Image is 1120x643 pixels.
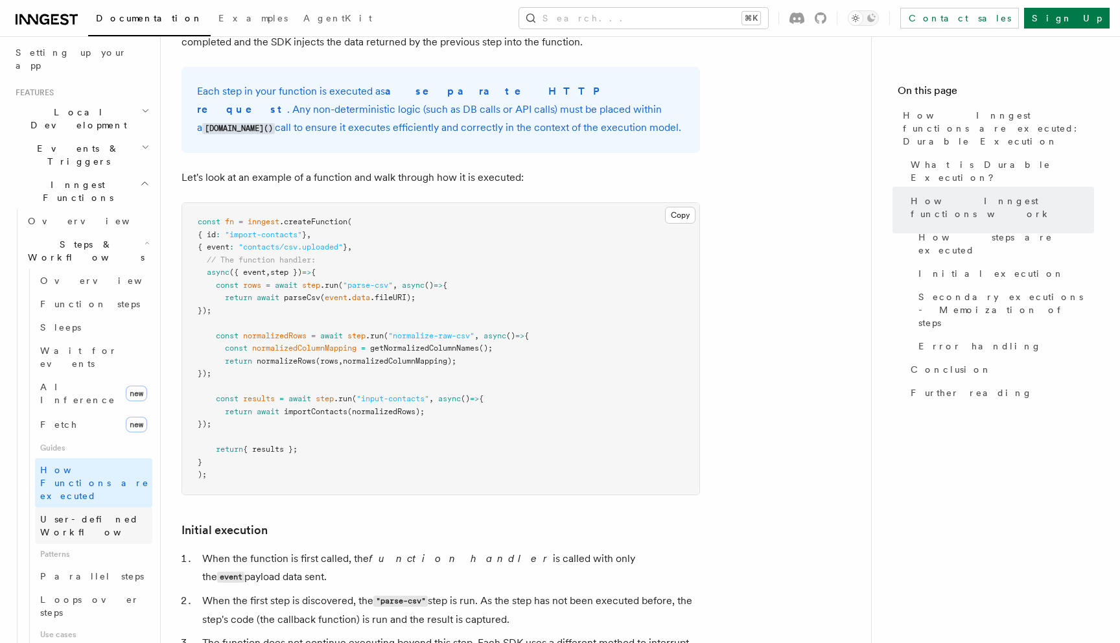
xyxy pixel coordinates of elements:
[198,419,211,428] span: });
[40,322,81,333] span: Sleeps
[347,293,352,302] span: .
[515,331,524,340] span: =>
[911,386,1032,399] span: Further reading
[913,262,1094,285] a: Initial execution
[16,47,127,71] span: Setting up your app
[10,142,141,168] span: Events & Triggers
[369,552,553,565] em: function handler
[911,363,992,376] span: Conclusion
[275,281,297,290] span: await
[742,12,760,25] kbd: ⌘K
[88,4,211,36] a: Documentation
[126,386,147,401] span: new
[356,394,429,403] span: "input-contacts"
[198,550,700,587] li: When the function is first called, the is called with only the payload data sent.
[257,407,279,416] span: await
[461,394,470,403] span: ()
[243,281,261,290] span: rows
[438,394,461,403] span: async
[905,153,1094,189] a: What is Durable Execution?
[665,207,695,224] button: Copy
[302,230,307,239] span: }
[216,281,239,290] span: const
[848,10,879,26] button: Toggle dark mode
[316,394,334,403] span: step
[311,331,316,340] span: =
[388,331,474,340] span: "normalize-raw-csv"
[284,407,347,416] span: importContacts
[198,458,202,467] span: }
[266,268,270,277] span: ,
[23,209,152,233] a: Overview
[257,293,279,302] span: await
[225,293,252,302] span: return
[225,344,248,353] span: const
[338,357,343,366] span: ,
[225,230,302,239] span: "import-contacts"
[519,8,768,29] button: Search...⌘K
[216,445,243,454] span: return
[479,394,484,403] span: {
[252,344,356,353] span: normalizedColumnMapping
[217,572,244,583] code: event
[347,331,366,340] span: step
[270,268,302,277] span: step })
[10,173,152,209] button: Inngest Functions
[248,217,279,226] span: inngest
[384,331,388,340] span: (
[373,596,428,607] code: "parse-csv"
[288,394,311,403] span: await
[35,565,152,588] a: Parallel steps
[366,331,384,340] span: .run
[911,194,1094,220] span: How Inngest functions work
[474,331,479,340] span: ,
[320,281,338,290] span: .run
[216,394,239,403] span: const
[911,158,1094,184] span: What is Durable Execution?
[28,216,161,226] span: Overview
[434,281,443,290] span: =>
[279,394,284,403] span: =
[40,345,117,369] span: Wait for events
[905,189,1094,226] a: How Inngest functions work
[216,230,220,239] span: :
[225,217,234,226] span: fn
[903,109,1094,148] span: How Inngest functions are executed: Durable Execution
[197,82,684,137] p: Each step in your function is executed as . Any non-deterministic logic (such as DB calls or API ...
[197,85,608,115] strong: a separate HTTP request
[202,123,275,134] code: [DOMAIN_NAME]()
[10,106,141,132] span: Local Development
[198,592,700,629] li: When the first step is discovered, the step is run. As the step has not been executed before, the...
[229,242,234,251] span: :
[524,331,529,340] span: {
[302,268,311,277] span: =>
[10,41,152,77] a: Setting up your app
[1024,8,1110,29] a: Sign Up
[35,375,152,412] a: AI Inferencenew
[343,242,347,251] span: }
[216,331,239,340] span: const
[10,100,152,137] button: Local Development
[207,268,229,277] span: async
[35,269,152,292] a: Overview
[40,299,140,309] span: Function steps
[10,137,152,173] button: Events & Triggers
[181,169,700,187] p: Let's look at an example of a function and walk through how it is executed:
[470,394,479,403] span: =>
[243,445,297,454] span: { results };
[198,306,211,315] span: });
[296,4,380,35] a: AgentKit
[302,281,320,290] span: step
[35,438,152,458] span: Guides
[35,316,152,339] a: Sleeps
[898,104,1094,153] a: How Inngest functions are executed: Durable Execution
[35,458,152,508] a: How Functions are executed
[35,588,152,624] a: Loops over steps
[35,292,152,316] a: Function steps
[443,281,447,290] span: {
[198,242,229,251] span: { event
[40,514,157,537] span: User-defined Workflows
[229,268,266,277] span: ({ event
[211,4,296,35] a: Examples
[40,465,149,501] span: How Functions are executed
